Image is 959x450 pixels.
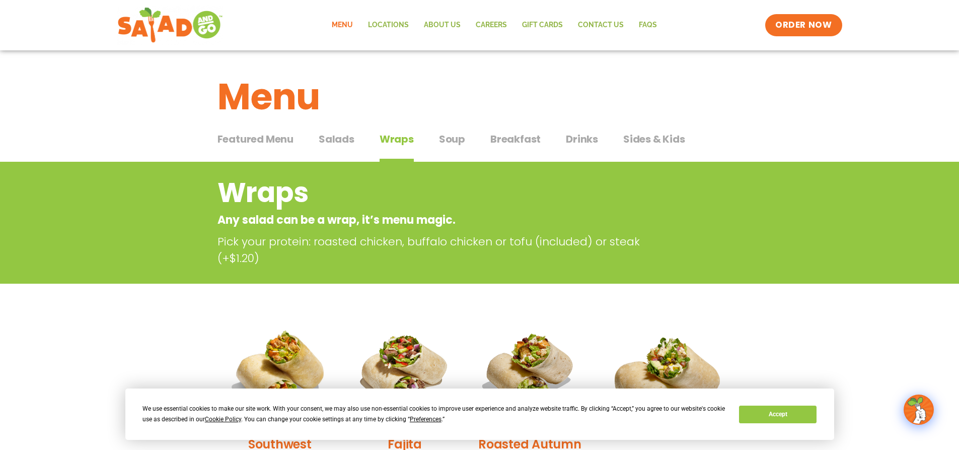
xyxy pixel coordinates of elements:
[775,19,832,31] span: ORDER NOW
[416,14,468,37] a: About Us
[205,416,241,423] span: Cookie Policy
[739,406,817,423] button: Accept
[410,416,441,423] span: Preferences
[439,132,465,147] span: Soup
[217,70,742,124] h1: Menu
[360,14,416,37] a: Locations
[570,14,631,37] a: Contact Us
[468,14,514,37] a: Careers
[475,318,584,428] img: Product photo for Roasted Autumn Wrap
[217,212,661,228] p: Any salad can be a wrap, it’s menu magic.
[217,233,666,267] p: Pick your protein: roasted chicken, buffalo chicken or tofu (included) or steak (+$1.20)
[380,132,414,147] span: Wraps
[490,132,541,147] span: Breakfast
[566,132,598,147] span: Drinks
[324,14,360,37] a: Menu
[350,318,460,428] img: Product photo for Fajita Wrap
[765,14,842,36] a: ORDER NOW
[905,396,933,424] img: wpChatIcon
[217,172,661,213] h2: Wraps
[631,14,665,37] a: FAQs
[142,404,727,425] div: We use essential cookies to make our site work. With your consent, we may also use non-essential ...
[217,132,293,147] span: Featured Menu
[623,132,685,147] span: Sides & Kids
[324,14,665,37] nav: Menu
[319,132,354,147] span: Salads
[514,14,570,37] a: GIFT CARDS
[117,5,224,45] img: new-SAG-logo-768×292
[125,389,834,440] div: Cookie Consent Prompt
[225,318,335,428] img: Product photo for Southwest Harvest Wrap
[217,128,742,162] div: Tabbed content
